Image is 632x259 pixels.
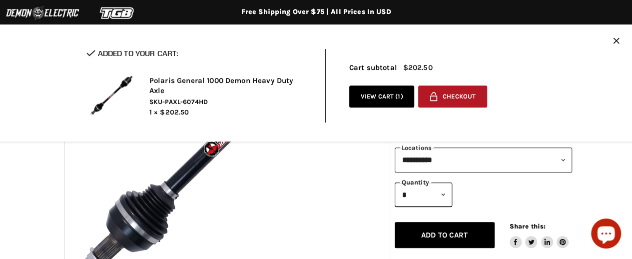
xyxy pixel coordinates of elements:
select: Quantity [395,182,452,207]
span: SKU-PAXL-6074HD [149,97,310,106]
aside: Share this: [510,222,569,248]
button: Close [613,37,620,46]
form: cart checkout [414,85,487,111]
img: Polaris General 1000 Demon Heavy Duty Axle [86,70,136,120]
span: Checkout [443,93,476,100]
h2: Added to your cart: [86,49,310,57]
span: $202.50 [160,108,189,116]
span: Add to cart [421,230,468,239]
span: $202.50 [403,63,432,72]
a: View cart (1) [349,85,415,108]
inbox-online-store-chat: Shopify online store chat [588,218,624,251]
select: keys [395,147,573,172]
span: Share this: [510,222,546,230]
span: 1 [398,92,400,100]
button: Add to cart [395,222,495,248]
button: Checkout [418,85,487,108]
h2: Polaris General 1000 Demon Heavy Duty Axle [149,76,310,95]
span: Cart subtotal [349,63,397,72]
img: TGB Logo 2 [80,3,155,22]
img: Demon Electric Logo 2 [5,3,80,22]
span: 1 × [149,108,158,116]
